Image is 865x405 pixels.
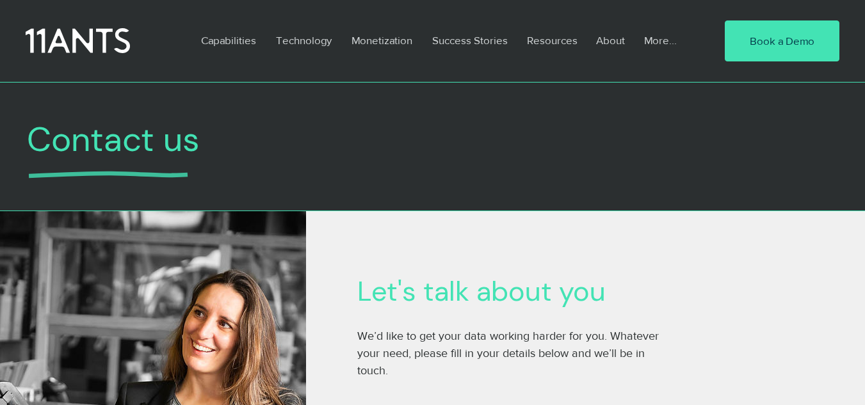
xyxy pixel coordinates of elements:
h2: Let's talk about you [357,275,767,308]
a: Resources [517,26,586,55]
p: Monetization [345,26,419,55]
a: Success Stories [423,26,517,55]
a: Capabilities [191,26,266,55]
a: Book a Demo [725,20,839,61]
p: More... [638,26,683,55]
nav: Site [191,26,686,55]
p: Success Stories [426,26,514,55]
span: Book a Demo [750,33,814,49]
a: Monetization [342,26,423,55]
p: Technology [270,26,338,55]
p: Capabilities [195,26,263,55]
a: Technology [266,26,342,55]
p: Resources [521,26,584,55]
a: About [586,26,635,55]
p: About [590,26,631,55]
span: Contact us [27,117,200,161]
p: We’d like to get your data working harder for you. Whatever your need, please fill in your detail... [357,328,665,379]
